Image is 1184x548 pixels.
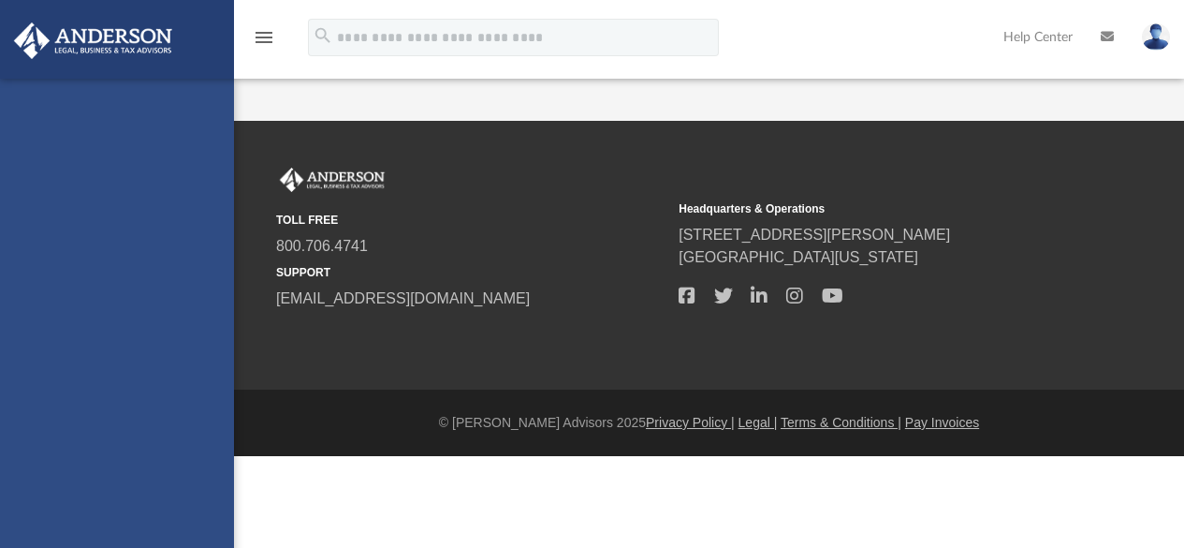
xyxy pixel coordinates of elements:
[8,22,178,59] img: Anderson Advisors Platinum Portal
[679,200,1068,217] small: Headquarters & Operations
[276,290,530,306] a: [EMAIL_ADDRESS][DOMAIN_NAME]
[1142,23,1170,51] img: User Pic
[646,415,735,430] a: Privacy Policy |
[905,415,979,430] a: Pay Invoices
[253,26,275,49] i: menu
[234,413,1184,433] div: © [PERSON_NAME] Advisors 2025
[276,264,665,281] small: SUPPORT
[276,168,388,192] img: Anderson Advisors Platinum Portal
[679,249,918,265] a: [GEOGRAPHIC_DATA][US_STATE]
[253,36,275,49] a: menu
[313,25,333,46] i: search
[679,227,950,243] a: [STREET_ADDRESS][PERSON_NAME]
[276,238,368,254] a: 800.706.4741
[738,415,778,430] a: Legal |
[276,212,665,229] small: TOLL FREE
[781,415,901,430] a: Terms & Conditions |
